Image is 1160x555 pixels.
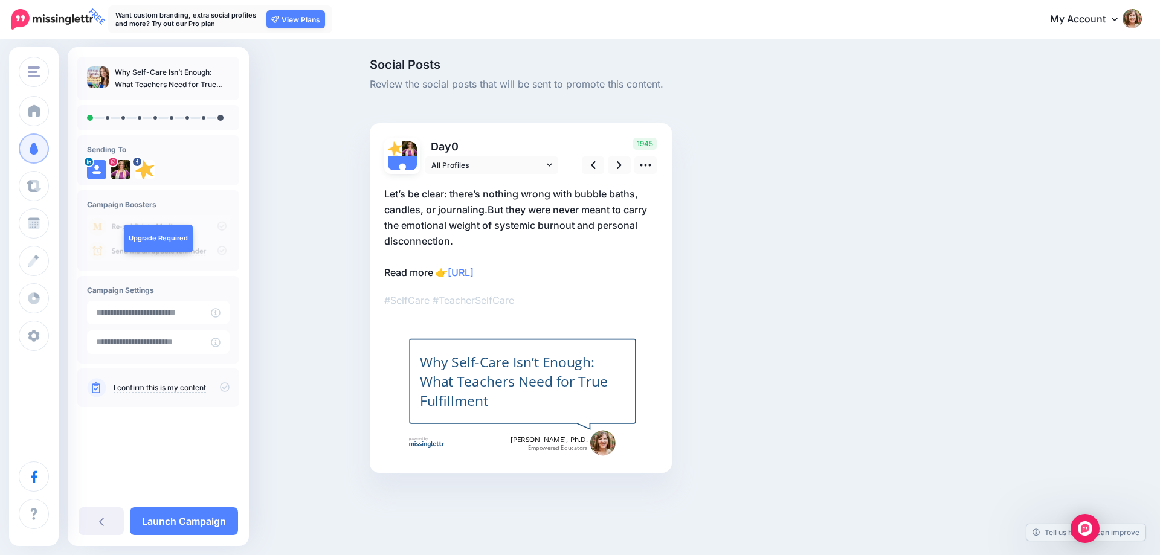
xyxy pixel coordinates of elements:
[510,434,587,444] span: [PERSON_NAME], Ph.D.
[384,292,657,308] p: #SelfCare #TeacherSelfCare
[87,215,230,261] img: campaign_review_boosters.png
[370,77,930,92] span: Review the social posts that will be sent to promote this content.
[87,286,230,295] h4: Campaign Settings
[135,160,155,179] img: 10435030_546367552161163_2528915469409542325_n-bsa21022.png
[1038,5,1142,34] a: My Account
[402,141,417,156] img: 365325475_1471442810361746_8596535853886494552_n-bsa142406.jpg
[388,156,417,185] img: user_default_image.png
[114,383,206,393] a: I confirm this is my content
[85,4,109,29] span: FREE
[451,140,459,153] span: 0
[87,200,230,209] h4: Campaign Boosters
[124,225,193,252] a: Upgrade Required
[425,156,558,174] a: All Profiles
[1026,524,1145,541] a: Tell us how we can improve
[1071,514,1100,543] div: Open Intercom Messenger
[11,9,93,30] img: Missinglettr
[384,186,657,280] p: Let’s be clear: there’s nothing wrong with bubble baths, candles, or journaling.But they were nev...
[111,160,130,179] img: 365325475_1471442810361746_8596535853886494552_n-bsa142406.jpg
[431,159,544,172] span: All Profiles
[87,145,230,154] h4: Sending To
[87,66,109,88] img: cf4273f054416d80e89874ff544a6b22_thumb.jpg
[527,443,587,453] span: Empowered Educators
[419,352,625,410] div: Why Self-Care Isn’t Enough: What Teachers Need for True Fulfillment
[370,59,930,71] span: Social Posts
[448,266,474,278] a: [URL]
[11,6,93,33] a: FREE
[28,66,40,77] img: menu.png
[115,11,260,28] p: Want custom branding, extra social profiles and more? Try out our Pro plan
[388,141,402,156] img: 10435030_546367552161163_2528915469409542325_n-bsa21022.png
[115,66,230,91] p: Why Self-Care Isn’t Enough: What Teachers Need for True Fulfillment
[633,138,657,150] span: 1945
[87,160,106,179] img: user_default_image.png
[266,10,325,28] a: View Plans
[425,138,560,155] p: Day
